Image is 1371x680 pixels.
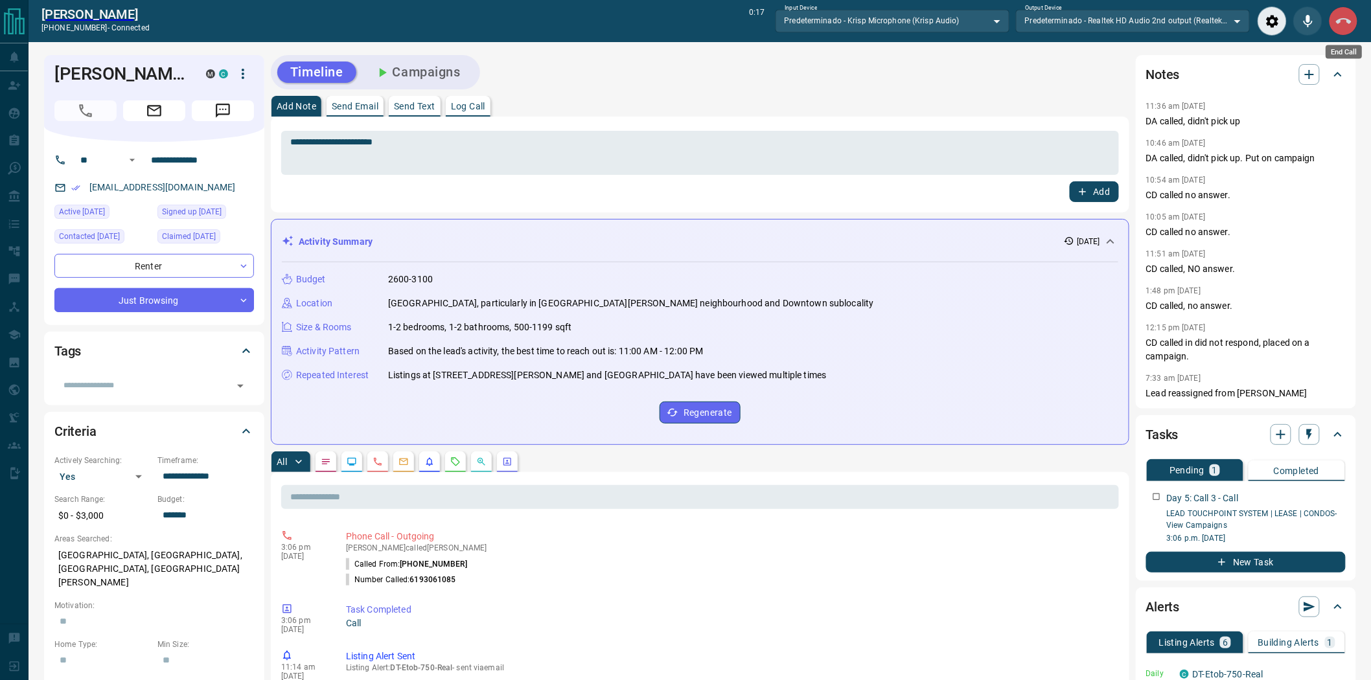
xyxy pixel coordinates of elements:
[54,288,254,312] div: Just Browsing
[296,273,326,286] p: Budget
[388,273,433,286] p: 2600-3100
[660,402,741,424] button: Regenerate
[1146,591,1346,622] div: Alerts
[157,493,254,505] p: Budget:
[346,543,1114,552] p: [PERSON_NAME] called [PERSON_NAME]
[391,663,453,672] span: DT-Etob-750-Real
[41,6,150,22] a: [PERSON_NAME]
[296,345,360,358] p: Activity Pattern
[1146,59,1346,90] div: Notes
[1169,466,1204,475] p: Pending
[346,574,456,585] p: Number Called:
[1223,638,1228,647] p: 6
[111,23,150,32] span: connected
[281,663,327,672] p: 11:14 am
[1146,668,1172,679] p: Daily
[157,205,254,223] div: Thu Jan 07 2016
[124,152,140,168] button: Open
[388,321,572,334] p: 1-2 bedrooms, 1-2 bathrooms, 500-1199 sqft
[54,341,81,361] h2: Tags
[59,230,120,243] span: Contacted [DATE]
[281,616,327,625] p: 3:06 pm
[1146,374,1201,383] p: 7:33 am [DATE]
[296,368,369,382] p: Repeated Interest
[296,321,352,334] p: Size & Rooms
[388,345,704,358] p: Based on the lead's activity, the best time to reach out is: 11:00 AM - 12:00 PM
[162,230,216,243] span: Claimed [DATE]
[157,639,254,650] p: Min Size:
[1146,115,1346,128] p: DA called, didn't pick up
[277,102,316,111] p: Add Note
[1159,638,1215,647] p: Listing Alerts
[157,229,254,247] div: Wed Nov 21 2018
[1077,236,1100,247] p: [DATE]
[400,560,467,569] span: [PHONE_NUMBER]
[1180,670,1189,679] div: condos.ca
[502,457,513,467] svg: Agent Actions
[1146,286,1201,295] p: 1:48 pm [DATE]
[1193,669,1263,679] a: DT-Etob-750-Real
[1329,6,1358,36] div: End Call
[388,297,874,310] p: [GEOGRAPHIC_DATA], particularly in [GEOGRAPHIC_DATA][PERSON_NAME] neighbourhood and Downtown subl...
[1146,552,1346,572] button: New Task
[162,205,222,218] span: Signed up [DATE]
[281,543,327,552] p: 3:06 pm
[476,457,487,467] svg: Opportunities
[54,545,254,593] p: [GEOGRAPHIC_DATA], [GEOGRAPHIC_DATA], [GEOGRAPHIC_DATA], [GEOGRAPHIC_DATA][PERSON_NAME]
[54,533,254,545] p: Areas Searched:
[282,230,1118,254] div: Activity Summary[DATE]
[388,368,826,382] p: Listings at [STREET_ADDRESS][PERSON_NAME] and [GEOGRAPHIC_DATA] have been viewed multiple times
[1146,176,1206,185] p: 10:54 am [DATE]
[71,183,80,192] svg: Email Verified
[192,100,254,121] span: Message
[1146,419,1346,450] div: Tasks
[1146,64,1180,85] h2: Notes
[157,455,254,466] p: Timeframe:
[1146,102,1206,111] p: 11:36 am [DATE]
[1146,262,1346,276] p: CD called, NO answer.
[54,100,117,121] span: Call
[231,377,249,395] button: Open
[281,552,327,561] p: [DATE]
[123,100,185,121] span: Email
[54,455,151,466] p: Actively Searching:
[54,421,97,442] h2: Criteria
[1146,188,1346,202] p: CD called no answer.
[54,416,254,447] div: Criteria
[41,22,150,34] p: [PHONE_NUMBER] -
[451,102,485,111] p: Log Call
[1258,6,1287,36] div: Audio Settings
[1146,336,1346,363] p: CD called in did not respond, placed on a campaign.
[1326,45,1362,59] div: End Call
[1274,466,1320,475] p: Completed
[54,639,151,650] p: Home Type:
[54,229,151,247] div: Mon Aug 11 2025
[1146,139,1206,148] p: 10:46 am [DATE]
[1146,424,1179,445] h2: Tasks
[347,457,357,467] svg: Lead Browsing Activity
[362,62,474,83] button: Campaigns
[450,457,461,467] svg: Requests
[1146,323,1206,332] p: 12:15 pm [DATE]
[346,650,1114,663] p: Listing Alert Sent
[346,603,1114,617] p: Task Completed
[219,69,228,78] div: condos.ca
[749,6,765,36] p: 0:17
[1146,152,1346,165] p: DA called, didn't pick up. Put on campaign
[1293,6,1322,36] div: Mute
[277,62,356,83] button: Timeline
[424,457,435,467] svg: Listing Alerts
[1146,596,1180,617] h2: Alerts
[54,493,151,505] p: Search Range:
[1146,212,1206,221] p: 10:05 am [DATE]
[785,4,818,12] label: Input Device
[394,102,435,111] p: Send Text
[296,297,332,310] p: Location
[54,600,254,611] p: Motivation:
[281,625,327,634] p: [DATE]
[346,558,467,570] p: Called From:
[1146,387,1346,400] p: Lead reassigned from [PERSON_NAME]
[776,10,1009,32] div: Predeterminado - Krisp Microphone (Krisp Audio)
[1025,4,1062,12] label: Output Device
